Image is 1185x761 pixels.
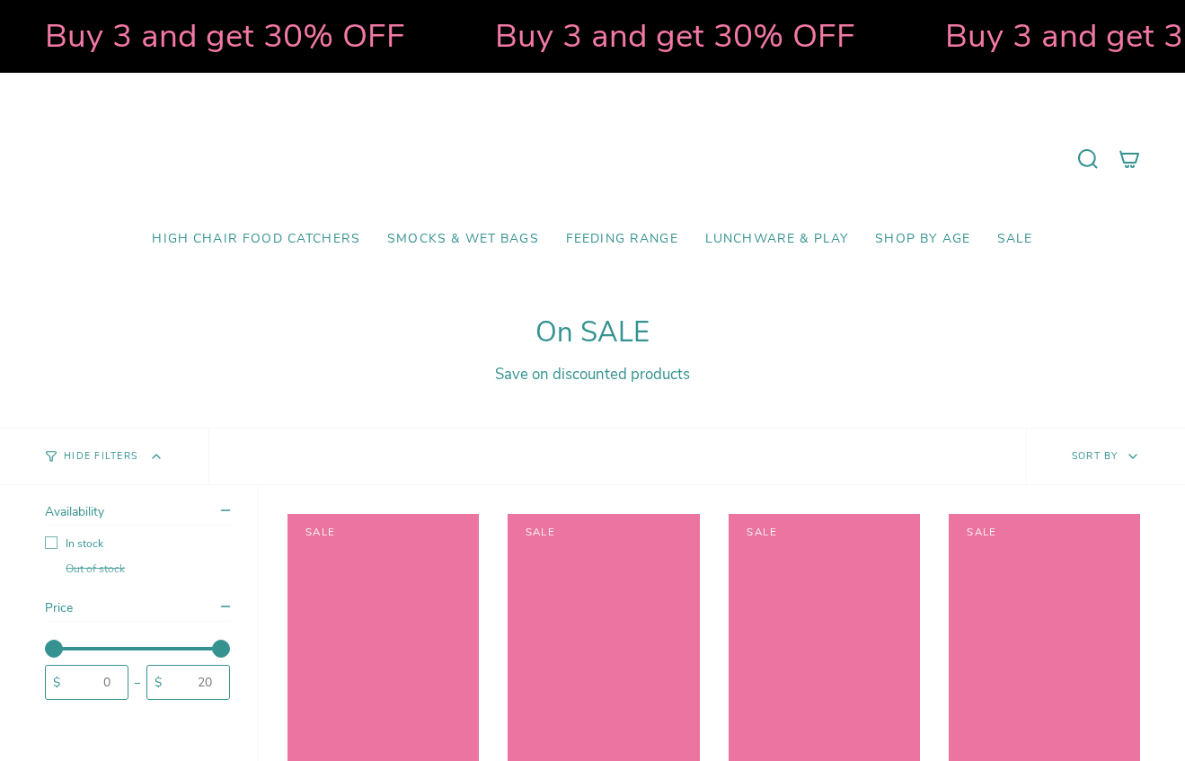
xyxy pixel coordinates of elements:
strong: Buy 3 and get 30% OFF [494,13,854,58]
a: Smocks & Wet Bags [374,218,553,261]
strong: Buy 3 and get 30% OFF [44,13,404,58]
input: 20 [166,673,229,692]
span: Sort by [1072,449,1119,463]
label: In stock [45,536,230,551]
span: Sale [512,518,570,546]
span: Shop by Age [875,232,970,247]
a: Feeding Range [553,218,692,261]
span: Sale [953,518,1011,546]
a: Lunchware & Play [692,218,862,261]
span: Smocks & Wet Bags [387,232,539,247]
span: Lunchware & Play [705,232,848,247]
a: Shop by Age [862,218,984,261]
summary: Price [45,599,230,622]
input: 0 [65,673,128,692]
span: Hide Filters [64,452,137,462]
div: Save on discounted products [45,364,1140,385]
span: $ [155,674,162,691]
span: $ [53,674,60,691]
h1: On SALE [45,316,1140,350]
span: Sale [733,518,791,546]
span: High Chair Food Catchers [152,232,360,247]
span: Sale [292,518,349,546]
a: SALE [984,218,1047,261]
button: Sort by [1026,429,1185,484]
span: Availability [45,503,104,520]
span: Feeding Range [566,232,678,247]
summary: Availability [45,503,230,526]
span: SALE [997,232,1033,247]
span: Price [45,599,73,616]
a: High Chair Food Catchers [138,218,374,261]
a: Mumma’s Little Helpers [438,100,747,218]
div: - [128,678,146,687]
